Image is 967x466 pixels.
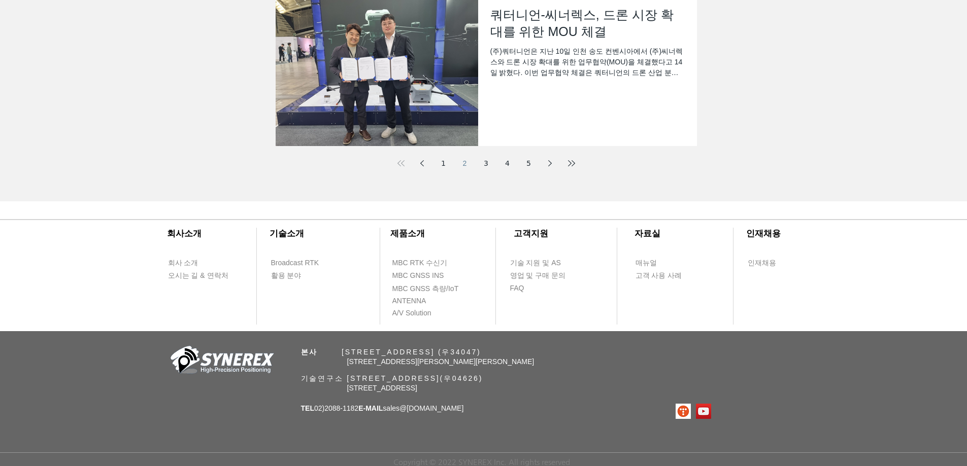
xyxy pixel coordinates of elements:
[167,229,202,238] span: ​회사소개
[392,308,431,318] span: A/V Solution
[779,147,967,466] iframe: Wix Chat
[490,6,685,46] a: 쿼터니언-씨너렉스, 드론 시장 확대를 위한 MOU 체결
[510,257,586,270] a: 기술 지원 및 AS
[392,283,481,296] a: MBC GNSS 측량/IoT
[510,271,566,281] span: 영업 및 구매 문의
[520,154,538,172] a: Page 5
[510,283,524,294] span: FAQ
[392,257,468,270] a: MBC RTK 수신기
[301,348,481,356] span: ​ [STREET_ADDRESS] (우34047)
[168,270,236,282] a: 오시는 길 & 연락처
[392,307,450,320] a: A/V Solution
[635,270,693,282] a: 고객 사용 사례
[541,154,559,172] a: Next page
[477,154,495,172] a: Page 3
[635,229,660,238] span: ​자료실
[270,229,304,238] span: ​기술소개
[748,258,776,268] span: 인재채용
[301,404,464,412] span: 02)2088-1182 sales
[301,374,483,382] span: 기술연구소 [STREET_ADDRESS](우04626)
[746,229,781,238] span: ​인재채용
[168,257,226,270] a: 회사 소개
[165,345,277,378] img: 회사_로고-removebg-preview.png
[696,404,711,419] img: 유튜브 사회 아이콘
[392,258,448,268] span: MBC RTK 수신기
[301,404,314,412] span: TEL
[456,154,474,172] button: Page 2
[392,154,410,172] button: First page
[392,270,455,282] a: MBC GNSS INS
[510,258,561,268] span: 기술 지원 및 AS
[676,404,691,419] img: 티스토리로고
[514,229,548,238] span: ​고객지원
[390,229,425,238] span: ​제품소개
[435,154,453,172] a: Page 1
[393,457,570,466] span: Copyright © 2022 SYNEREX Inc. All rights reserved
[392,271,444,281] span: MBC GNSS INS
[271,270,329,282] a: 활용 분야
[635,257,693,270] a: 매뉴얼
[498,154,517,172] a: Page 4
[347,384,417,392] span: [STREET_ADDRESS]
[358,404,383,412] span: E-MAIL
[510,270,568,282] a: 영업 및 구매 문의
[490,46,685,78] div: (주)쿼터니언은 지난 10일 인천 송도 컨벤시아에서 (주)씨너렉스와 드론 시장 확대를 위한 업무협약(MOU)을 체결했다고 14일 밝혔다. 이번 업무협약 체결은 쿼터니언의 드론...
[399,404,463,412] a: @[DOMAIN_NAME]
[271,258,319,268] span: Broadcast RTK
[490,7,685,40] h2: 쿼터니언-씨너렉스, 드론 시장 확대를 위한 MOU 체결
[636,258,657,268] span: 매뉴얼
[347,357,535,366] span: [STREET_ADDRESS][PERSON_NAME][PERSON_NAME]
[392,296,426,306] span: ANTENNA
[676,404,711,419] ul: SNS 모음
[392,284,459,294] span: MBC GNSS 측량/IoT
[636,271,682,281] span: 고객 사용 사례
[271,271,302,281] span: 활용 분야
[747,257,795,270] a: 인재채용
[413,154,431,172] a: Previous page
[168,258,198,268] span: 회사 소개
[392,295,450,308] a: ANTENNA
[301,348,318,356] span: 본사
[271,257,329,270] a: Broadcast RTK
[168,271,228,281] span: 오시는 길 & 연락처
[510,282,568,295] a: FAQ
[562,154,581,172] a: Last page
